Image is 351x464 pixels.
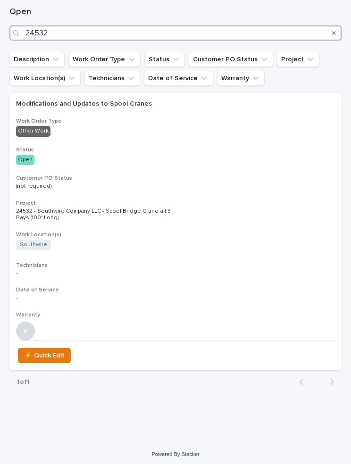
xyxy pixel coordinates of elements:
h3: Customer PO Status [16,174,335,182]
div: Other Work [16,126,50,136]
button: Project [277,52,319,67]
button: Warranty [217,71,265,86]
button: Next [317,378,342,386]
h3: Warranty [16,311,335,319]
h3: Date of Service [16,286,335,294]
h3: Work Location(s) [16,231,335,239]
h1: Open [9,7,342,18]
button: Description [9,52,65,67]
p: 1 of 1 [9,371,37,394]
span: ⚡ Quick Edit [24,350,65,361]
h3: Status [16,146,335,154]
button: Date of Service [144,71,213,86]
a: Modifications and Updates to Spool CranesWork Order TypeOther WorkStatusOpenCustomer PO Status(no... [9,93,342,370]
p: (not required) [16,183,181,190]
a: Southwire [20,241,47,248]
input: Search [9,25,342,41]
button: Work Order Type [68,52,141,67]
p: - [16,295,181,301]
h3: Project [16,199,335,207]
button: Back [292,378,317,386]
h3: Technicians [16,262,335,269]
a: Powered By Stacker [151,451,199,457]
h3: Work Order Type [16,117,335,125]
button: Technicians [84,71,140,86]
button: Customer PO Status [189,52,273,67]
p: - [16,270,181,277]
button: Status [144,52,185,67]
p: 24532 - Southwire Company LLC - Spool Bridge Crane all 3 Bays (100' Long) [16,208,181,222]
p: Modifications and Updates to Spool Cranes [16,100,181,108]
button: Work Location(s) [9,71,81,86]
button: ⚡ Quick Edit [18,348,71,363]
div: Open [16,155,34,165]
